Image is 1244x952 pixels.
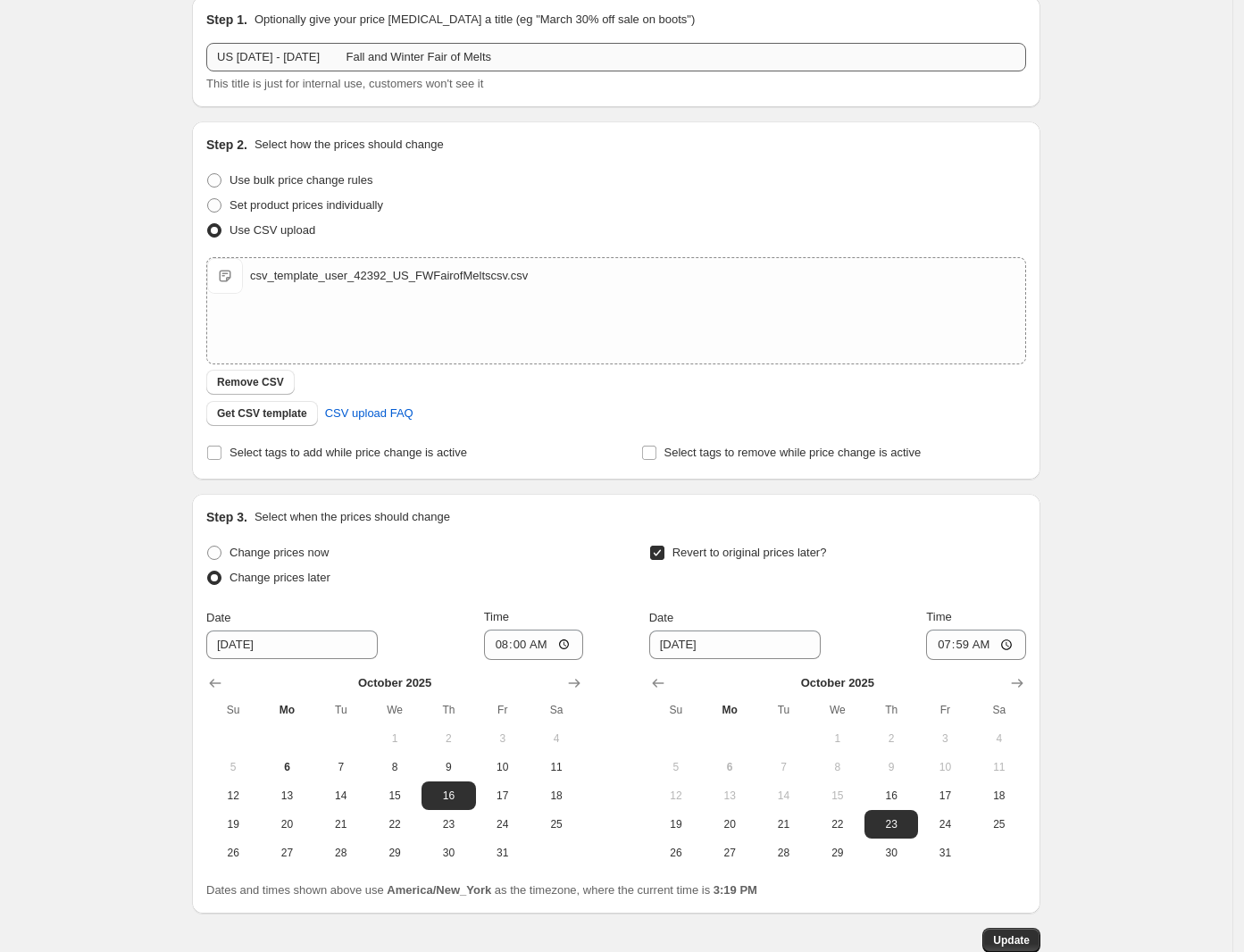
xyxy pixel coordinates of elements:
[530,724,583,753] button: Saturday October 4 2025
[537,731,576,746] span: 4
[213,703,253,717] span: Su
[206,401,318,426] button: Get CSV template
[368,724,422,753] button: Wednesday October 1 2025
[811,696,864,724] th: Wednesday
[710,846,749,860] span: 27
[656,789,696,803] span: 12
[217,406,307,421] span: Get CSV template
[764,703,803,717] span: Tu
[375,731,414,746] span: 1
[483,846,522,860] span: 31
[429,760,468,774] span: 9
[872,703,911,717] span: Th
[918,724,972,753] button: Friday October 3 2025
[703,781,756,810] button: Monday October 13 2025
[811,753,864,781] button: Wednesday October 8 2025
[387,883,491,897] b: America/New_York
[206,753,260,781] button: Sunday October 5 2025
[818,789,857,803] span: 15
[811,839,864,867] button: Wednesday October 29 2025
[267,846,306,860] span: 27
[664,446,922,459] span: Select tags to remove while price change is active
[321,760,361,774] span: 7
[756,753,810,781] button: Tuesday October 7 2025
[918,696,972,724] th: Friday
[649,839,703,867] button: Sunday October 26 2025
[980,760,1019,774] span: 11
[925,760,964,774] span: 10
[260,781,313,810] button: Monday October 13 2025
[250,267,528,285] div: csv_template_user_42392_US_FWFairofMeltscsv.csv
[926,630,1026,660] input: 12:00
[476,724,530,753] button: Friday October 3 2025
[375,760,414,774] span: 8
[649,810,703,839] button: Sunday October 19 2025
[811,724,864,753] button: Wednesday October 1 2025
[368,810,422,839] button: Wednesday October 22 2025
[710,703,749,717] span: Mo
[483,789,522,803] span: 17
[255,508,450,526] p: Select when the prices should change
[267,789,306,803] span: 13
[818,846,857,860] span: 29
[980,817,1019,831] span: 25
[230,571,330,584] span: Change prices later
[1005,671,1030,696] button: Show next month, November 2025
[530,810,583,839] button: Saturday October 25 2025
[649,781,703,810] button: Sunday October 12 2025
[368,696,422,724] th: Wednesday
[260,810,313,839] button: Monday October 20 2025
[429,789,468,803] span: 16
[764,817,803,831] span: 21
[530,696,583,724] th: Saturday
[537,703,576,717] span: Sa
[206,781,260,810] button: Sunday October 12 2025
[764,789,803,803] span: 14
[756,696,810,724] th: Tuesday
[925,703,964,717] span: Fr
[213,789,253,803] span: 12
[973,696,1026,724] th: Saturday
[864,724,918,753] button: Thursday October 2 2025
[926,610,951,623] span: Time
[925,846,964,860] span: 31
[537,789,576,803] span: 18
[422,696,475,724] th: Thursday
[483,703,522,717] span: Fr
[864,839,918,867] button: Thursday October 30 2025
[476,810,530,839] button: Friday October 24 2025
[422,810,475,839] button: Thursday October 23 2025
[703,810,756,839] button: Monday October 20 2025
[864,696,918,724] th: Thursday
[872,846,911,860] span: 30
[483,731,522,746] span: 3
[375,846,414,860] span: 29
[375,789,414,803] span: 15
[756,839,810,867] button: Tuesday October 28 2025
[206,611,230,624] span: Date
[818,760,857,774] span: 8
[864,781,918,810] button: Thursday October 16 2025
[267,703,306,717] span: Mo
[230,198,383,212] span: Set product prices individually
[703,753,756,781] button: Today Monday October 6 2025
[476,696,530,724] th: Friday
[973,781,1026,810] button: Saturday October 18 2025
[321,817,361,831] span: 21
[422,724,475,753] button: Thursday October 2 2025
[973,724,1026,753] button: Saturday October 4 2025
[649,696,703,724] th: Sunday
[980,703,1019,717] span: Sa
[656,817,696,831] span: 19
[764,846,803,860] span: 28
[980,789,1019,803] span: 18
[918,839,972,867] button: Friday October 31 2025
[656,760,696,774] span: 5
[321,703,361,717] span: Tu
[422,753,475,781] button: Thursday October 9 2025
[530,781,583,810] button: Saturday October 18 2025
[811,810,864,839] button: Wednesday October 22 2025
[656,703,696,717] span: Su
[993,933,1030,948] span: Update
[703,696,756,724] th: Monday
